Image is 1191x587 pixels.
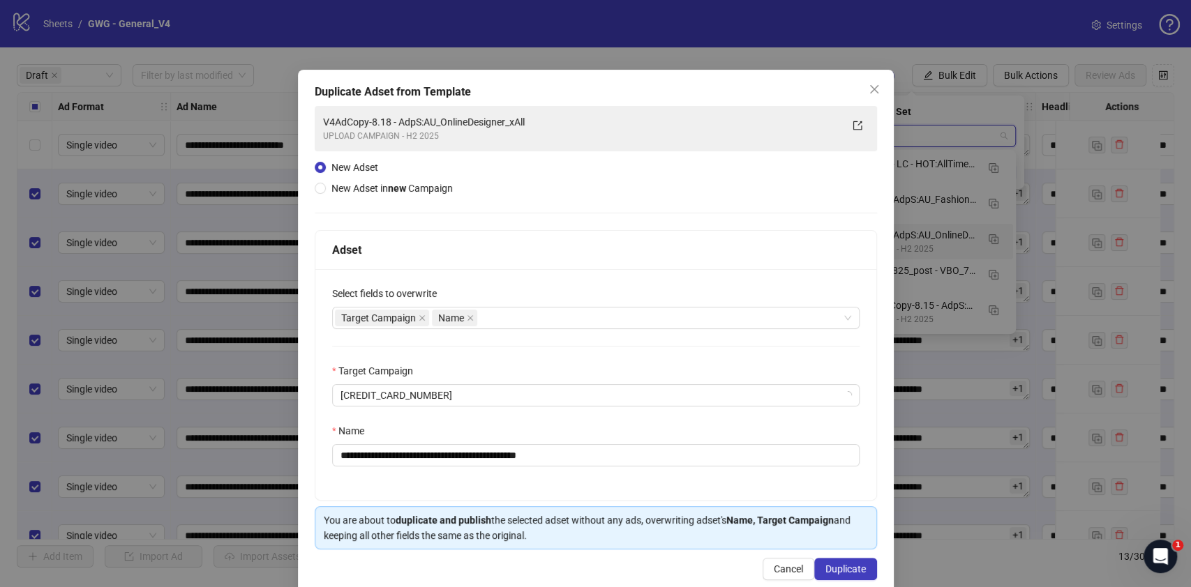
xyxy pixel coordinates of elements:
[331,162,378,173] span: New Adset
[341,310,416,326] span: Target Campaign
[332,241,860,259] div: Adset
[1172,540,1183,551] span: 1
[315,84,877,100] div: Duplicate Adset from Template
[868,84,879,95] span: close
[825,563,865,574] span: Duplicate
[852,121,862,130] span: export
[332,363,422,379] label: Target Campaign
[324,512,868,543] div: You are about to the selected adset without any ads, overwriting adset's and keeping all other fi...
[396,514,491,526] strong: duplicate and publish
[762,558,814,580] button: Cancel
[331,183,453,194] span: New Adset in Campaign
[340,385,851,406] span: 6810146110644
[432,310,477,326] span: Name
[814,558,876,580] button: Duplicate
[438,310,464,326] span: Name
[467,314,474,321] span: close
[323,114,841,130] div: V4AdCopy-8.18 - AdpS:AU_OnlineDesigner_xAll
[419,314,426,321] span: close
[773,563,802,574] span: Cancel
[1144,540,1177,573] iframe: Intercom live chat
[332,286,446,301] label: Select fields to overwrite
[726,514,834,526] strong: Name, Target Campaign
[862,78,885,100] button: Close
[332,423,373,439] label: Name
[335,310,429,326] span: Target Campaign
[388,183,406,194] strong: new
[323,130,841,143] div: UPLOAD CAMPAIGN - H2 2025
[332,444,860,466] input: Name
